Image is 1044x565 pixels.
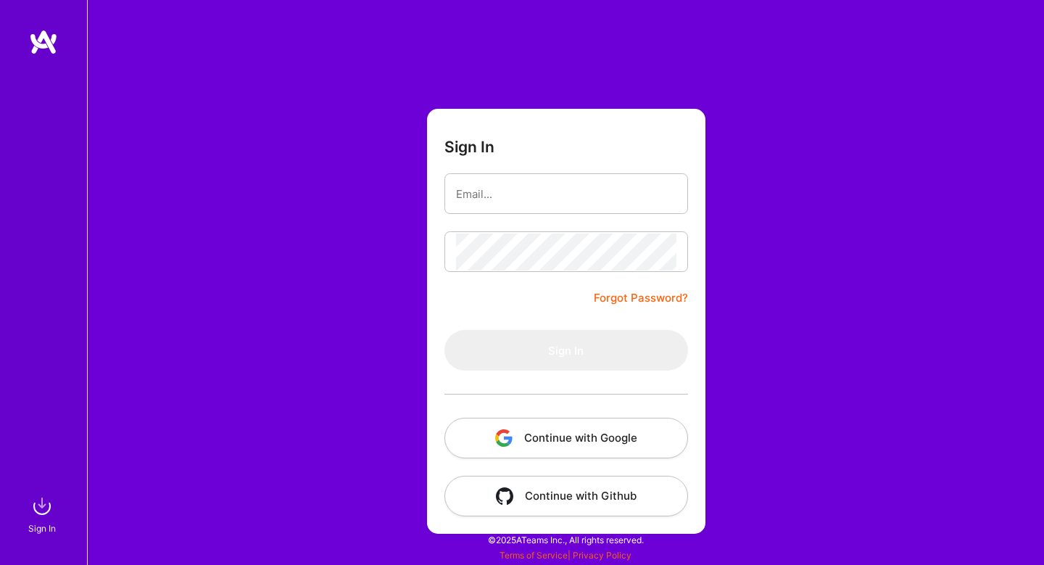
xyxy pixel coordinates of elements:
[28,521,56,536] div: Sign In
[444,138,494,156] h3: Sign In
[496,487,513,505] img: icon
[444,418,688,458] button: Continue with Google
[29,29,58,55] img: logo
[30,492,57,536] a: sign inSign In
[500,550,568,561] a: Terms of Service
[444,330,688,371] button: Sign In
[456,176,676,213] input: Email...
[87,521,1044,558] div: © 2025 ATeams Inc., All rights reserved.
[495,429,513,447] img: icon
[573,550,631,561] a: Privacy Policy
[500,550,631,561] span: |
[594,289,688,307] a: Forgot Password?
[444,476,688,516] button: Continue with Github
[28,492,57,521] img: sign in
